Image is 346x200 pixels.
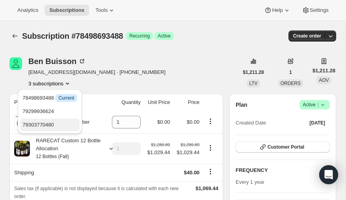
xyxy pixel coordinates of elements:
span: 78498693488 [22,95,77,101]
th: Shipping [9,164,107,181]
div: RARECAT Custom 12 Bottle Allocation [30,137,101,160]
span: AOV [319,77,329,83]
span: $1,029.44 [175,149,200,157]
button: Create order [288,30,326,42]
div: Ben Buisson [28,57,86,65]
span: Tools [95,7,108,13]
span: $1,211.28 [313,67,335,75]
img: product img [14,141,30,157]
button: Subscriptions [45,5,89,16]
div: RARECAT VIP Member [30,118,90,126]
span: Created Date [236,119,266,127]
span: Settings [310,7,329,13]
span: Analytics [17,7,38,13]
button: Settings [297,5,333,16]
span: Subscriptions [49,7,84,13]
span: 1 [289,69,292,75]
span: [DATE] [309,120,325,126]
button: Tools [91,5,120,16]
span: [EMAIL_ADDRESS][DOMAIN_NAME] · [PHONE_NUMBER] [28,68,166,76]
span: $0.00 [157,119,170,125]
img: product img [14,114,30,130]
span: Every 1 year [236,179,264,185]
span: Ben Buisson [9,57,22,70]
span: $0.00 [187,119,200,125]
span: 79303770480 [22,122,54,128]
small: 12 Bottles (Fall) [36,154,69,159]
span: $1,069.44 [195,185,218,191]
span: ORDERS [281,81,301,86]
button: Product actions [204,143,217,152]
span: Active [303,101,327,109]
span: $40.00 [184,170,200,175]
h2: FREQUENCY [236,166,321,174]
th: Unit Price [143,94,173,111]
small: $1,286.80 [180,142,199,147]
span: Create order [293,33,321,39]
span: 79299936624 [22,108,54,114]
th: Quantity [107,94,143,111]
span: Subscription #78498693488 [22,32,123,40]
button: 79303770480 [20,119,80,131]
span: $1,211.28 [243,69,264,75]
button: Shipping actions [204,167,217,176]
button: Analytics [13,5,43,16]
span: Recurring [129,33,150,39]
button: 1 [285,67,297,78]
button: Customer Portal [236,142,330,153]
button: Subscriptions [9,30,20,42]
span: Customer Portal [268,144,304,150]
th: Product [9,94,107,111]
button: $1,211.28 [238,67,268,78]
span: Help [272,7,283,13]
button: Product actions [28,79,71,87]
th: Price [173,94,202,111]
span: Active [158,33,171,39]
span: $1,029.44 [147,149,170,157]
button: Help [259,5,295,16]
span: LTV [249,81,257,86]
div: Open Intercom Messenger [319,165,338,184]
h2: Plan [236,101,247,109]
button: 78498693488 InfoCurrent [20,92,80,104]
span: | [318,102,319,108]
span: Current [58,95,74,101]
button: Edit [316,164,335,177]
small: $1,286.80 [151,142,170,147]
button: [DATE] [305,117,330,128]
button: Product actions [204,117,217,126]
button: 79299936624 [20,105,80,118]
span: Sales tax (if applicable) is not displayed because it is calculated with each new order. [14,186,179,199]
